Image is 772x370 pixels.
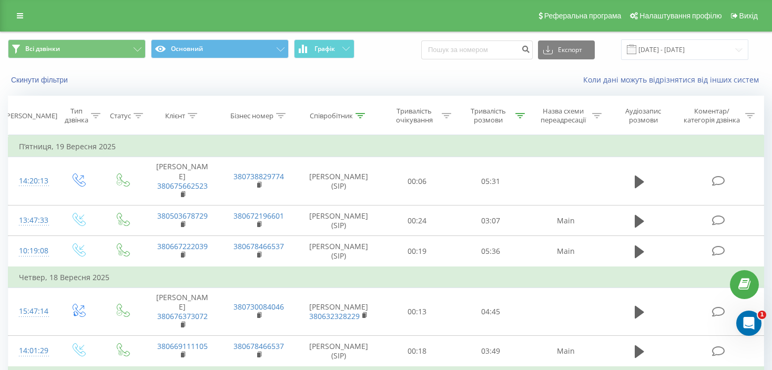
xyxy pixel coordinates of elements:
[454,205,527,236] td: 03:07
[157,241,208,251] a: 380667222039
[19,241,45,261] div: 10:19:08
[537,107,590,125] div: Назва схеми переадресації
[380,157,454,205] td: 00:06
[527,205,604,236] td: Main
[380,205,454,236] td: 00:24
[454,236,527,267] td: 05:36
[157,181,208,191] a: 380675662523
[314,45,335,53] span: Графік
[144,287,221,336] td: [PERSON_NAME]
[297,287,380,336] td: [PERSON_NAME]
[454,287,527,336] td: 04:45
[297,336,380,367] td: [PERSON_NAME] (SIP)
[65,107,88,125] div: Тип дзвінка
[739,12,758,20] span: Вихід
[583,75,764,85] a: Коли дані можуть відрізнятися вiд інших систем
[157,341,208,351] a: 380669111105
[421,40,533,59] input: Пошук за номером
[380,287,454,336] td: 00:13
[19,210,45,231] div: 13:47:33
[25,45,60,53] span: Всі дзвінки
[157,211,208,221] a: 380503678729
[527,236,604,267] td: Main
[380,336,454,367] td: 00:18
[294,39,354,58] button: Графік
[233,211,284,221] a: 380672196601
[233,302,284,312] a: 380730084046
[8,39,146,58] button: Всі дзвінки
[233,171,284,181] a: 380738829774
[233,341,284,351] a: 380678466537
[614,107,673,125] div: Аудіозапис розмови
[310,111,353,120] div: Співробітник
[297,236,380,267] td: [PERSON_NAME] (SIP)
[463,107,513,125] div: Тривалість розмови
[19,171,45,191] div: 14:20:13
[157,311,208,321] a: 380676373072
[297,205,380,236] td: [PERSON_NAME] (SIP)
[151,39,289,58] button: Основний
[639,12,722,20] span: Налаштування профілю
[454,157,527,205] td: 05:31
[110,111,131,120] div: Статус
[8,75,73,85] button: Скинути фільтри
[527,336,604,367] td: Main
[309,311,360,321] a: 380632328229
[454,336,527,367] td: 03:49
[8,267,764,288] td: Четвер, 18 Вересня 2025
[19,301,45,322] div: 15:47:14
[297,157,380,205] td: [PERSON_NAME] (SIP)
[380,236,454,267] td: 00:19
[165,111,185,120] div: Клієнт
[538,40,595,59] button: Експорт
[544,12,622,20] span: Реферальна програма
[233,241,284,251] a: 380678466537
[8,136,764,157] td: П’ятниця, 19 Вересня 2025
[681,107,743,125] div: Коментар/категорія дзвінка
[390,107,439,125] div: Тривалість очікування
[4,111,57,120] div: [PERSON_NAME]
[758,311,766,319] span: 1
[736,311,761,336] iframe: Intercom live chat
[19,341,45,361] div: 14:01:29
[230,111,273,120] div: Бізнес номер
[144,157,221,205] td: [PERSON_NAME]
